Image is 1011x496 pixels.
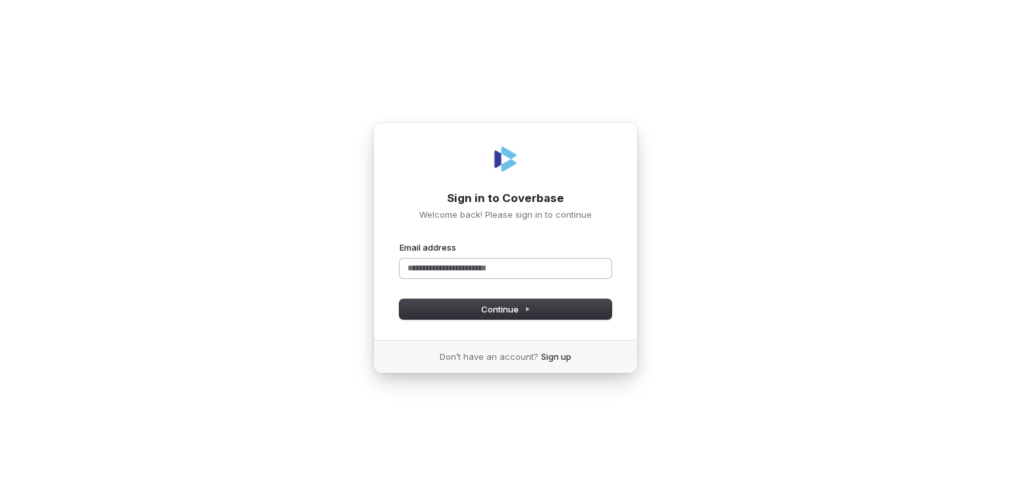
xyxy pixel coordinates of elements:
h1: Sign in to Coverbase [400,191,611,207]
button: Continue [400,299,611,319]
p: Welcome back! Please sign in to continue [400,209,611,220]
img: Coverbase [490,143,521,175]
span: Don’t have an account? [440,351,538,362]
span: Continue [481,303,531,315]
a: Sign up [541,351,571,362]
label: Email address [400,241,456,253]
